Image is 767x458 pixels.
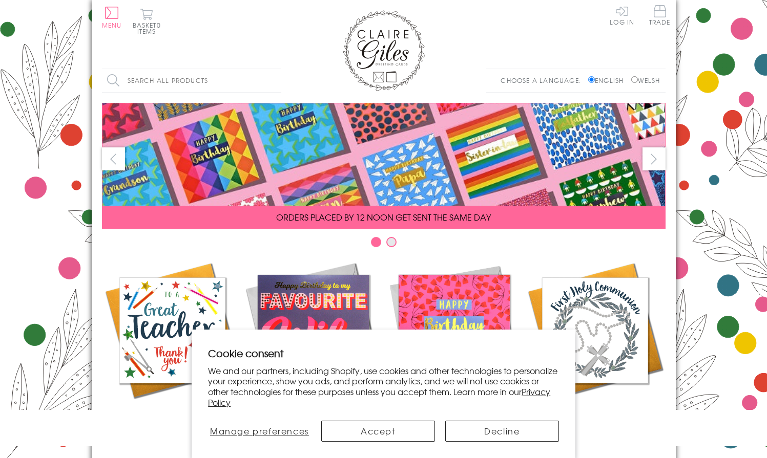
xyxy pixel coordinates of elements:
button: Carousel Page 2 [386,237,397,247]
input: Search [271,69,281,92]
a: Birthdays [384,260,525,421]
label: Welsh [631,76,660,85]
button: Manage preferences [208,421,310,442]
button: prev [102,147,125,170]
a: Log In [610,5,634,25]
p: Choose a language: [501,76,586,85]
span: Menu [102,20,122,30]
span: Manage preferences [210,425,309,437]
span: ORDERS PLACED BY 12 NOON GET SENT THE SAME DAY [276,211,491,223]
input: Search all products [102,69,281,92]
span: 0 items [137,20,161,36]
span: Academic [146,408,199,421]
button: next [642,147,666,170]
input: Welsh [631,76,638,83]
a: Communion and Confirmation [525,260,666,433]
label: English [588,76,629,85]
h2: Cookie consent [208,346,559,360]
button: Accept [321,421,435,442]
div: Carousel Pagination [102,236,666,252]
a: Academic [102,260,243,421]
p: We and our partners, including Shopify, use cookies and other technologies to personalize your ex... [208,365,559,408]
input: English [588,76,595,83]
button: Basket0 items [133,8,161,34]
a: Privacy Policy [208,385,550,408]
a: Trade [649,5,671,27]
button: Carousel Page 1 (Current Slide) [371,237,381,247]
span: Communion and Confirmation [551,408,638,433]
button: Decline [445,421,559,442]
a: New Releases [243,260,384,421]
button: Menu [102,7,122,28]
span: Trade [649,5,671,25]
img: Claire Giles Greetings Cards [343,10,425,91]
